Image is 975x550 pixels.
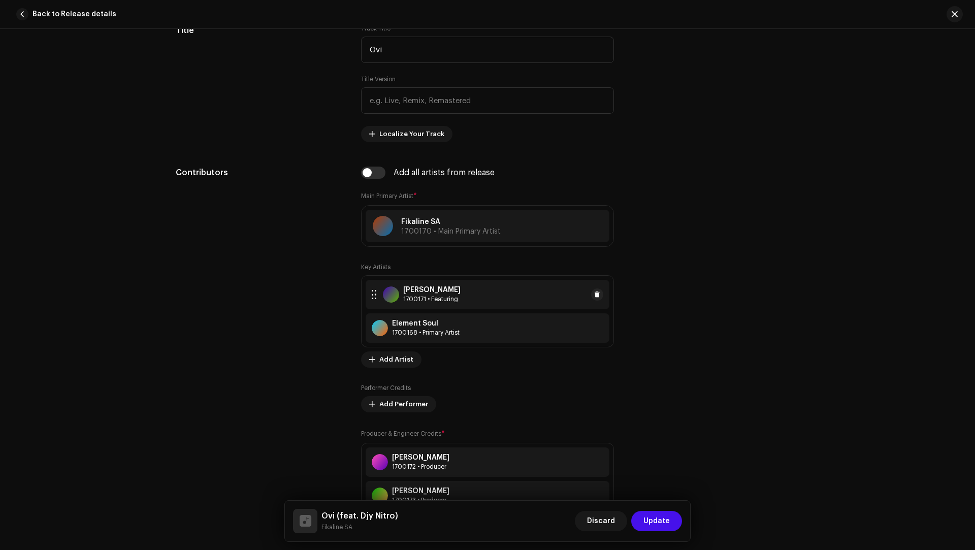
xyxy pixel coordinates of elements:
[392,454,449,462] div: [PERSON_NAME]
[394,169,495,177] div: Add all artists from release
[176,167,345,179] h5: Contributors
[321,510,398,522] h5: Ovi (feat. Djy Nitro)
[643,511,670,531] span: Update
[361,396,436,412] button: Add Performer
[403,286,461,294] div: [PERSON_NAME]
[392,496,449,504] div: Producer
[361,75,396,83] label: Title Version
[361,351,421,368] button: Add Artist
[321,522,398,532] small: Ovi (feat. Djy Nitro)
[631,511,682,531] button: Update
[379,124,444,144] span: Localize Your Track
[361,431,441,437] small: Producer & Engineer Credits
[401,228,501,235] span: 1700170 • Main Primary Artist
[401,217,501,228] p: Fikaline SA
[176,24,345,37] h5: Title
[392,487,449,495] div: [PERSON_NAME]
[392,319,460,328] div: Element Soul
[392,463,449,471] div: Producer
[379,394,428,414] span: Add Performer
[361,37,614,63] input: Enter the name of the track
[361,87,614,114] input: e.g. Live, Remix, Remastered
[361,126,452,142] button: Localize Your Track
[403,295,461,303] div: Featuring
[361,193,413,199] small: Main Primary Artist
[361,263,391,271] label: Key Artists
[379,349,413,370] span: Add Artist
[575,511,627,531] button: Discard
[361,384,411,392] label: Performer Credits
[587,511,615,531] span: Discard
[392,329,460,337] div: Primary Artist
